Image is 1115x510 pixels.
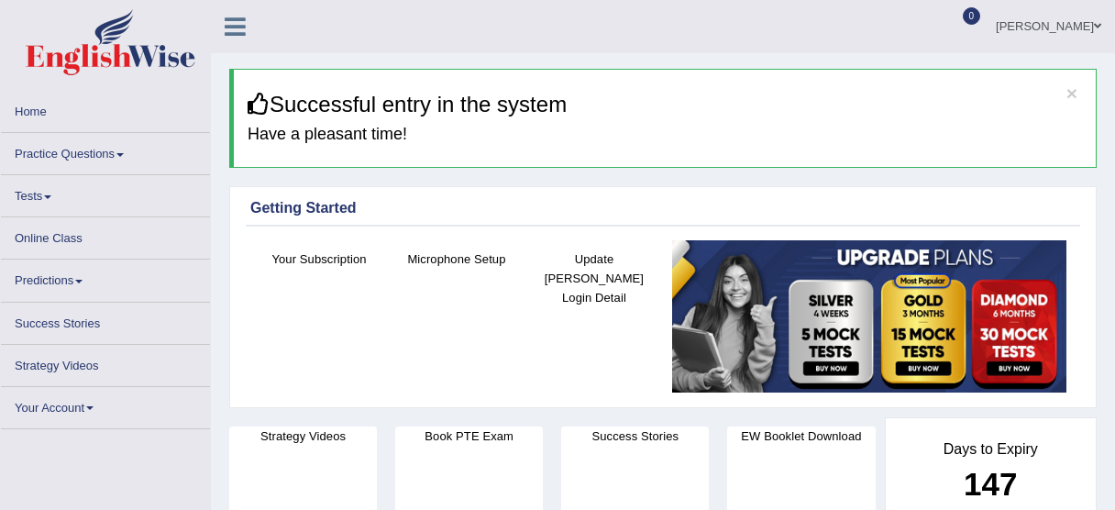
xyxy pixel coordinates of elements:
[1066,83,1077,103] button: ×
[672,240,1066,393] img: small5.jpg
[727,427,875,446] h4: EW Booklet Download
[395,427,543,446] h4: Book PTE Exam
[259,249,379,269] h4: Your Subscription
[397,249,516,269] h4: Microphone Setup
[1,303,210,338] a: Success Stories
[964,466,1017,502] b: 147
[1,175,210,211] a: Tests
[1,133,210,169] a: Practice Questions
[229,427,377,446] h4: Strategy Videos
[1,260,210,295] a: Predictions
[963,7,981,25] span: 0
[248,93,1082,116] h3: Successful entry in the system
[906,441,1076,458] h4: Days to Expiry
[1,345,210,381] a: Strategy Videos
[250,197,1076,219] div: Getting Started
[1,91,210,127] a: Home
[1,217,210,253] a: Online Class
[535,249,654,307] h4: Update [PERSON_NAME] Login Detail
[561,427,709,446] h4: Success Stories
[1,387,210,423] a: Your Account
[248,126,1082,144] h4: Have a pleasant time!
